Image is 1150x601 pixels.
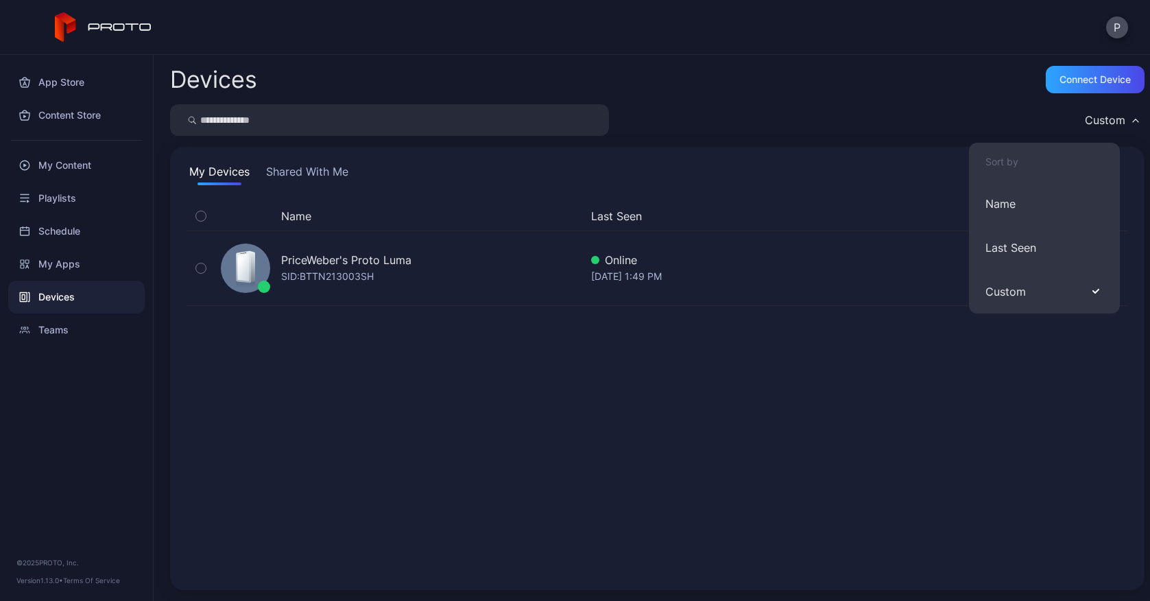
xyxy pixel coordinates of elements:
a: My Apps [8,248,145,281]
a: Terms Of Service [63,576,120,585]
div: [DATE] 1:49 PM [591,268,955,285]
a: Schedule [8,215,145,248]
button: Custom [1078,104,1145,136]
button: P [1106,16,1128,38]
span: Version 1.13.0 • [16,576,63,585]
a: Playlists [8,182,145,215]
button: Shared With Me [263,163,351,185]
div: © 2025 PROTO, Inc. [16,557,136,568]
button: Last Seen [969,226,1120,270]
a: My Content [8,149,145,182]
h2: Devices [170,67,257,92]
button: Name [281,208,311,224]
div: Connect device [1059,74,1131,85]
button: Sort by [969,143,1120,182]
div: Custom [1085,113,1125,127]
button: Name [969,182,1120,226]
div: Online [591,252,955,268]
button: My Devices [187,163,252,185]
button: Last Seen [591,208,950,224]
div: SID: BTTN213003SH [281,268,374,285]
a: App Store [8,66,145,99]
a: Teams [8,314,145,346]
a: Devices [8,281,145,314]
button: Custom [969,270,1120,314]
div: PriceWeber's Proto Luma [281,252,411,268]
button: Connect device [1046,66,1145,93]
div: Update Device [961,208,1084,224]
a: Content Store [8,99,145,132]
